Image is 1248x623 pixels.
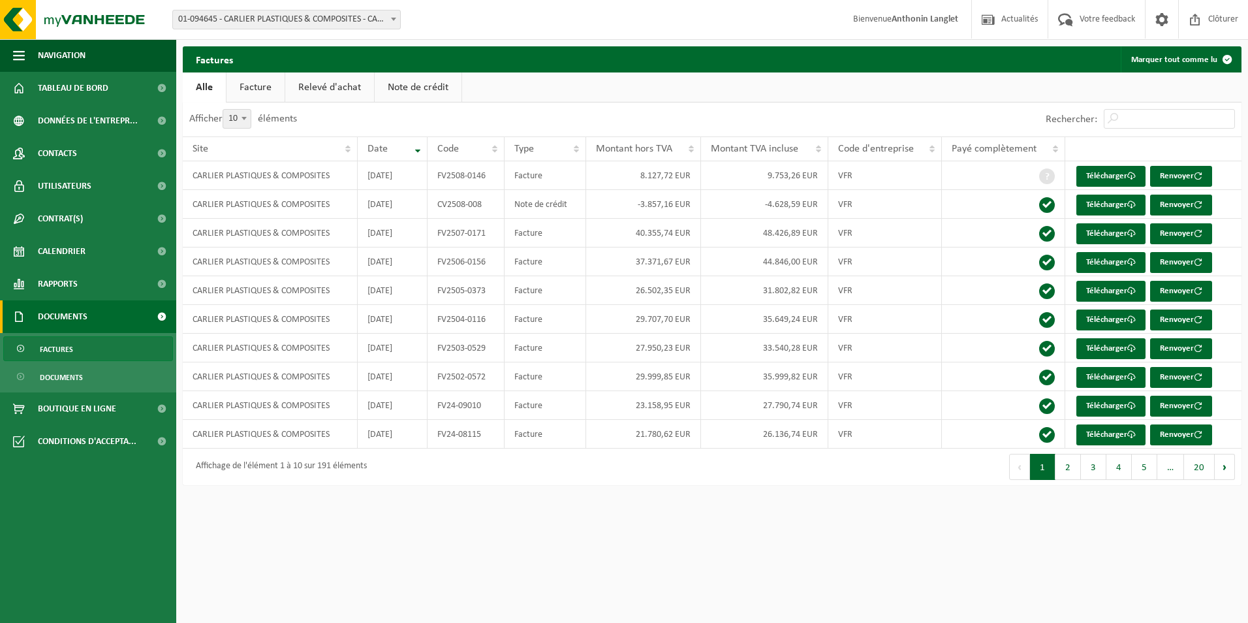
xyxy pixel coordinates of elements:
[428,334,505,362] td: FV2503-0529
[1009,454,1030,480] button: Previous
[1076,281,1146,302] a: Télécharger
[1121,46,1240,72] button: Marquer tout comme lu
[1076,195,1146,216] a: Télécharger
[505,420,586,449] td: Facture
[189,114,297,124] label: Afficher éléments
[701,362,828,391] td: 35.999,82 EUR
[40,365,83,390] span: Documents
[1055,454,1081,480] button: 2
[183,334,358,362] td: CARLIER PLASTIQUES & COMPOSITES
[701,391,828,420] td: 27.790,74 EUR
[183,362,358,391] td: CARLIER PLASTIQUES & COMPOSITES
[437,144,459,154] span: Code
[183,46,246,72] h2: Factures
[38,268,78,300] span: Rapports
[358,161,428,190] td: [DATE]
[38,137,77,170] span: Contacts
[1076,310,1146,330] a: Télécharger
[586,305,701,334] td: 29.707,70 EUR
[183,161,358,190] td: CARLIER PLASTIQUES & COMPOSITES
[1150,338,1212,359] button: Renvoyer
[428,420,505,449] td: FV24-08115
[596,144,672,154] span: Montant hors TVA
[358,362,428,391] td: [DATE]
[701,334,828,362] td: 33.540,28 EUR
[514,144,534,154] span: Type
[1150,310,1212,330] button: Renvoyer
[38,425,136,458] span: Conditions d'accepta...
[828,334,942,362] td: VFR
[1150,223,1212,244] button: Renvoyer
[828,362,942,391] td: VFR
[428,305,505,334] td: FV2504-0116
[828,161,942,190] td: VFR
[40,337,73,362] span: Factures
[828,248,942,276] td: VFR
[183,391,358,420] td: CARLIER PLASTIQUES & COMPOSITES
[1076,166,1146,187] a: Télécharger
[701,276,828,305] td: 31.802,82 EUR
[701,219,828,248] td: 48.426,89 EUR
[223,109,251,129] span: 10
[1076,338,1146,359] a: Télécharger
[358,248,428,276] td: [DATE]
[505,276,586,305] td: Facture
[1157,454,1184,480] span: …
[1076,252,1146,273] a: Télécharger
[701,190,828,219] td: -4.628,59 EUR
[586,190,701,219] td: -3.857,16 EUR
[1184,454,1215,480] button: 20
[358,305,428,334] td: [DATE]
[38,235,86,268] span: Calendrier
[505,190,586,219] td: Note de crédit
[505,248,586,276] td: Facture
[586,219,701,248] td: 40.355,74 EUR
[38,170,91,202] span: Utilisateurs
[428,190,505,219] td: CV2508-008
[428,276,505,305] td: FV2505-0373
[586,391,701,420] td: 23.158,95 EUR
[1150,396,1212,417] button: Renvoyer
[586,248,701,276] td: 37.371,67 EUR
[701,161,828,190] td: 9.753,26 EUR
[701,248,828,276] td: 44.846,00 EUR
[3,336,173,361] a: Factures
[183,248,358,276] td: CARLIER PLASTIQUES & COMPOSITES
[38,104,138,137] span: Données de l'entrepr...
[183,190,358,219] td: CARLIER PLASTIQUES & COMPOSITES
[428,219,505,248] td: FV2507-0171
[38,300,87,333] span: Documents
[38,39,86,72] span: Navigation
[3,364,173,389] a: Documents
[828,219,942,248] td: VFR
[586,420,701,449] td: 21.780,62 EUR
[505,334,586,362] td: Facture
[1150,424,1212,445] button: Renvoyer
[428,161,505,190] td: FV2508-0146
[505,305,586,334] td: Facture
[193,144,208,154] span: Site
[1150,281,1212,302] button: Renvoyer
[828,305,942,334] td: VFR
[358,190,428,219] td: [DATE]
[285,72,374,103] a: Relevé d'achat
[701,420,828,449] td: 26.136,74 EUR
[358,219,428,248] td: [DATE]
[1076,424,1146,445] a: Télécharger
[428,391,505,420] td: FV24-09010
[1046,114,1097,125] label: Rechercher:
[711,144,798,154] span: Montant TVA incluse
[586,276,701,305] td: 26.502,35 EUR
[701,305,828,334] td: 35.649,24 EUR
[367,144,388,154] span: Date
[183,420,358,449] td: CARLIER PLASTIQUES & COMPOSITES
[828,190,942,219] td: VFR
[1076,367,1146,388] a: Télécharger
[375,72,461,103] a: Note de crédit
[172,10,401,29] span: 01-094645 - CARLIER PLASTIQUES & COMPOSITES - CALONNE RICOUART
[1106,454,1132,480] button: 4
[838,144,914,154] span: Code d'entreprise
[828,276,942,305] td: VFR
[586,362,701,391] td: 29.999,85 EUR
[428,362,505,391] td: FV2502-0572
